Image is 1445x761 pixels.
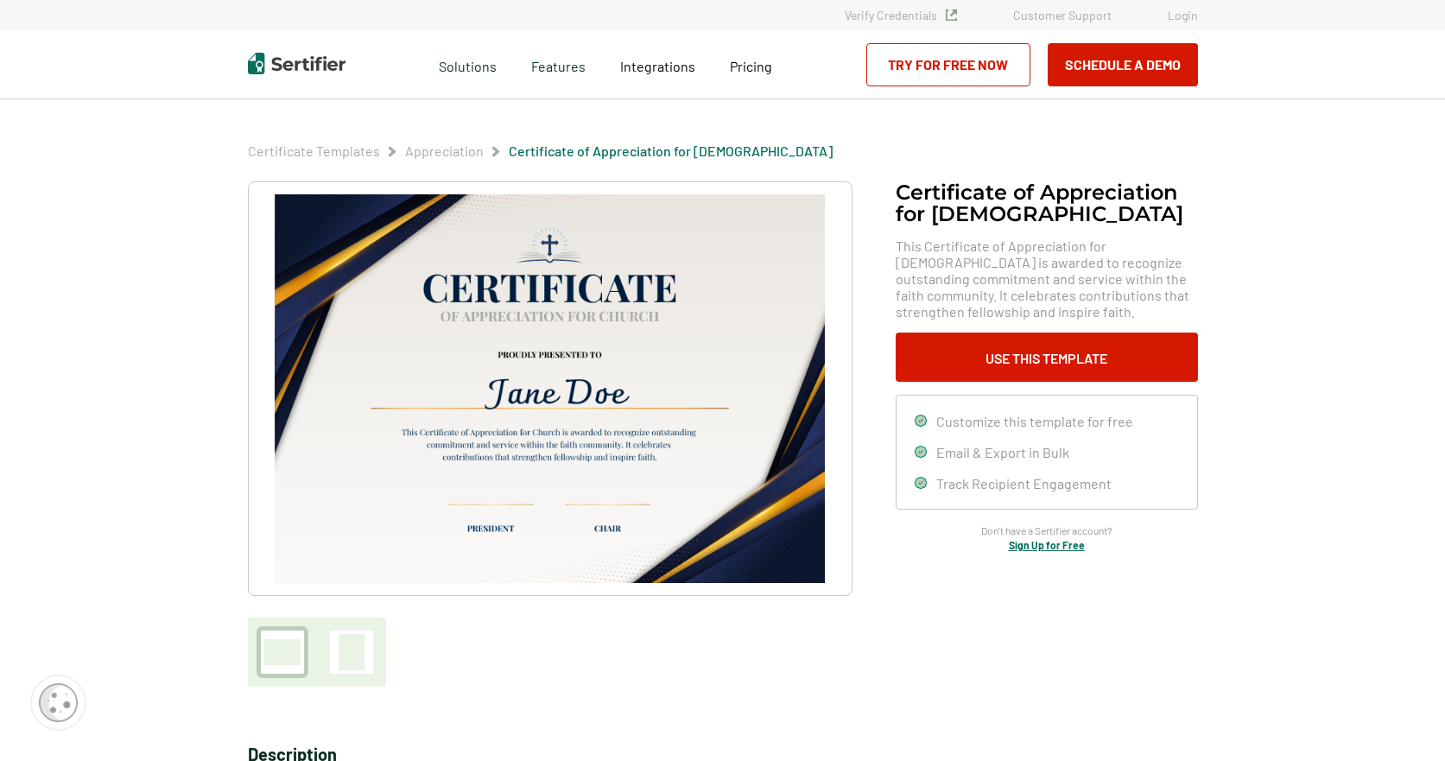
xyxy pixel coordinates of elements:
img: Cookie Popup Icon [39,683,78,722]
a: Customer Support [1013,8,1112,22]
a: Login [1168,8,1198,22]
span: Email & Export in Bulk [936,444,1069,460]
iframe: Chat Widget [1359,678,1445,761]
a: Sign Up for Free [1009,539,1085,551]
img: Certificate of Appreciation for Church​ [275,194,824,583]
h1: Certificate of Appreciation for [DEMOGRAPHIC_DATA]​ [896,181,1198,225]
a: Pricing [730,54,772,75]
span: Solutions [439,54,497,75]
div: Breadcrumb [248,143,833,160]
span: Features [531,54,586,75]
img: Sertifier | Digital Credentialing Platform [248,53,345,74]
a: Integrations [620,54,695,75]
span: Track Recipient Engagement [936,475,1112,491]
button: Use This Template [896,333,1198,382]
button: Schedule a Demo [1048,43,1198,86]
span: This Certificate of Appreciation for [DEMOGRAPHIC_DATA] is awarded to recognize outstanding commi... [896,238,1198,320]
span: Customize this template for free [936,413,1133,429]
span: Certificate of Appreciation for [DEMOGRAPHIC_DATA]​ [509,143,833,160]
a: Appreciation [405,143,484,159]
a: Certificate of Appreciation for [DEMOGRAPHIC_DATA]​ [509,143,833,159]
span: Integrations [620,58,695,74]
span: Certificate Templates [248,143,380,160]
span: Pricing [730,58,772,74]
a: Verify Credentials [845,8,957,22]
a: Try for Free Now [866,43,1030,86]
span: Don’t have a Sertifier account? [981,523,1112,539]
a: Certificate Templates [248,143,380,159]
span: Appreciation [405,143,484,160]
img: Verified [946,10,957,21]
